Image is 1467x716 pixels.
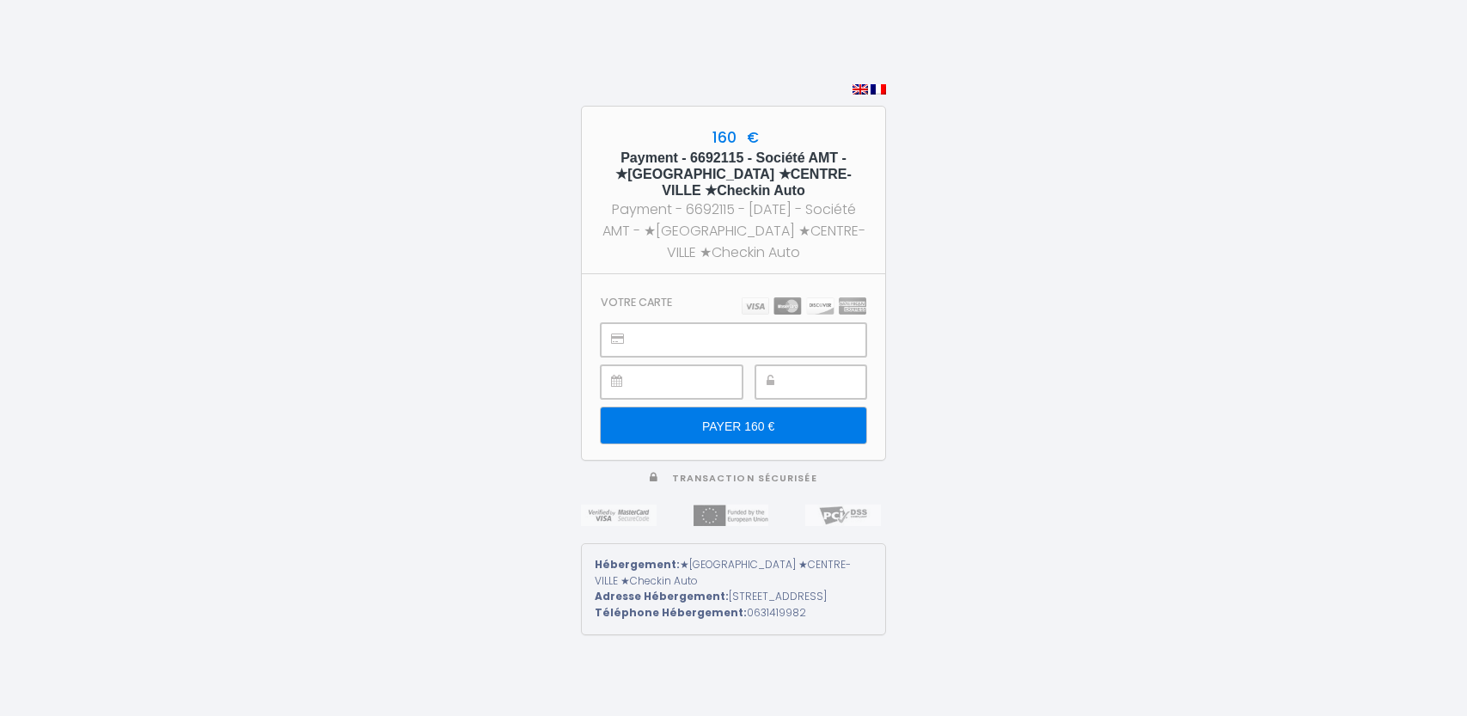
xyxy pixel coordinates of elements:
[672,472,817,485] span: Transaction sécurisée
[601,296,672,309] h3: Votre carte
[595,557,872,590] div: ★[GEOGRAPHIC_DATA] ★CENTRE-VILLE ★Checkin Auto
[595,605,747,620] strong: Téléphone Hébergement:
[639,324,865,356] iframe: Cadre sécurisé pour la saisie du numéro de carte
[742,297,866,315] img: carts.png
[595,557,680,572] strong: Hébergement:
[871,84,886,95] img: fr.png
[597,199,870,263] div: Payment - 6692115 - [DATE] - Société AMT - ★[GEOGRAPHIC_DATA] ★CENTRE-VILLE ★Checkin Auto
[639,366,742,398] iframe: Cadre sécurisé pour la saisie de la date d'expiration
[601,407,866,444] input: PAYER 160 €
[595,605,872,621] div: 0631419982
[708,127,759,148] span: 160 €
[853,84,868,95] img: en.png
[794,366,865,398] iframe: Cadre sécurisé pour la saisie du code de sécurité CVC
[597,150,870,199] h5: Payment - 6692115 - Société AMT - ★[GEOGRAPHIC_DATA] ★CENTRE-VILLE ★Checkin Auto
[595,589,872,605] div: [STREET_ADDRESS]
[595,589,729,603] strong: Adresse Hébergement:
